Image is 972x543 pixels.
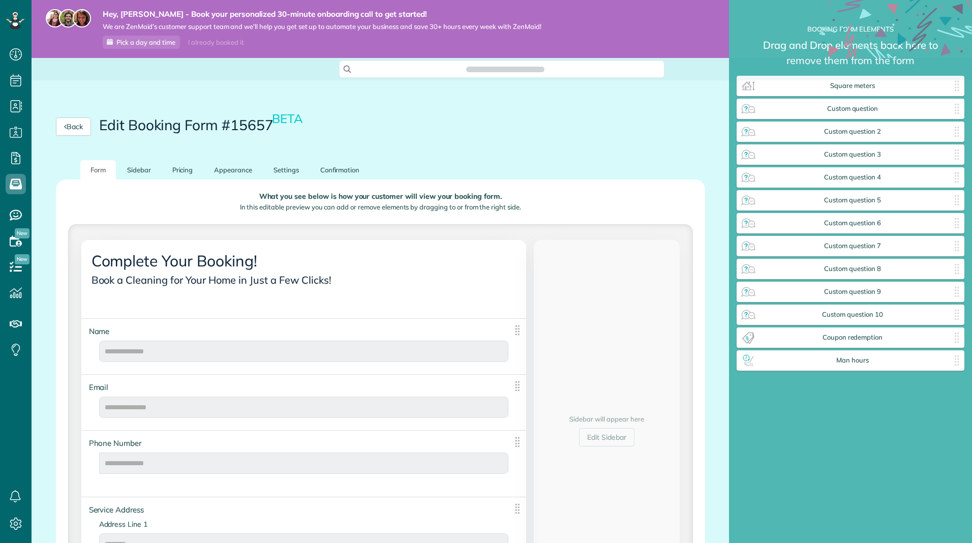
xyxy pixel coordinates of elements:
[86,380,115,395] span: Email
[76,202,685,212] p: In this editable preview you can add or remove elements by dragging to or from the right side.
[86,324,116,339] span: Name
[103,9,541,19] strong: Hey, [PERSON_NAME] - Book your personalized 30-minute onboarding call to get started!
[949,352,965,369] img: drag_indicator-119b368615184ecde3eda3c64c821f6cf29d3e2b97b89ee44bc31753036683e5.png
[511,436,524,448] img: drag_indicator-119b368615184ecde3eda3c64c821f6cf29d3e2b97b89ee44bc31753036683e5.png
[511,380,524,393] img: drag_indicator-119b368615184ecde3eda3c64c821f6cf29d3e2b97b89ee44bc31753036683e5.png
[272,111,303,126] small: BETA
[949,261,965,277] img: drag_indicator-119b368615184ecde3eda3c64c821f6cf29d3e2b97b89ee44bc31753036683e5.png
[756,356,949,365] span: Man hours
[949,192,965,208] img: drag_indicator-119b368615184ecde3eda3c64c821f6cf29d3e2b97b89ee44bc31753036683e5.png
[949,238,965,254] img: drag_indicator-119b368615184ecde3eda3c64c821f6cf29d3e2b97b89ee44bc31753036683e5.png
[740,124,756,140] img: custom_question_2_widget_icon-46ce5e2db8a0deaba23a19c490ecaea7d3a9f366cd7e9b87b53c809f14eb71ef.png
[756,311,949,319] span: Custom question 10
[103,36,180,49] a: Pick a day and time
[59,9,77,27] img: jorge-587dff0eeaa6aab1f244e6dc62b8924c3b6ad411094392a53c71c6c4a576187d.jpg
[103,22,541,31] span: We are ZenMaid’s customer support team and we’ll help you get set up to automate your business an...
[737,25,964,33] h2: Booking Form elements
[73,9,91,27] img: michelle-19f622bdf1676172e81f8f8fba1fb50e276960ebfe0243fe18214015130c80e4.jpg
[86,436,148,450] span: Phone Number
[182,36,250,49] div: I already booked it
[737,38,964,76] small: Drag and Drop elements back here to remove them from the form
[740,352,756,369] img: man_hours_widget_icon-82d8b63b2a96fa2a897a52d29ecdb8ae9e7e853b9b1394d73b3643abbe77aa3c.png
[949,307,965,323] img: drag_indicator-119b368615184ecde3eda3c64c821f6cf29d3e2b97b89ee44bc31753036683e5.png
[740,101,756,117] img: custom_question_widget_icon-46ce5e2db8a0deaba23a19c490ecaea7d3a9f366cd7e9b87b53c809f14eb71ef.png
[116,38,175,46] span: Pick a day and time
[15,228,29,238] span: New
[740,169,756,186] img: custom_question_4_widget_icon-46ce5e2db8a0deaba23a19c490ecaea7d3a9f366cd7e9b87b53c809f14eb71ef.png
[86,502,150,517] span: Service Address
[756,196,949,204] span: Custom question 5
[756,128,949,136] span: Custom question 2
[949,169,965,186] img: drag_indicator-119b368615184ecde3eda3c64c821f6cf29d3e2b97b89ee44bc31753036683e5.png
[949,215,965,231] img: drag_indicator-119b368615184ecde3eda3c64c821f6cf29d3e2b97b89ee44bc31753036683e5.png
[756,334,949,342] span: Coupon redemption
[756,242,949,250] span: Custom question 7
[756,288,949,296] span: Custom question 9
[949,146,965,163] img: drag_indicator-119b368615184ecde3eda3c64c821f6cf29d3e2b97b89ee44bc31753036683e5.png
[162,160,203,180] a: Pricing
[740,238,756,254] img: custom_question_7_widget_icon-46ce5e2db8a0deaba23a19c490ecaea7d3a9f366cd7e9b87b53c809f14eb71ef.png
[756,173,949,182] span: Custom question 4
[511,502,524,515] img: drag_indicator-119b368615184ecde3eda3c64c821f6cf29d3e2b97b89ee44bc31753036683e5.png
[756,219,949,227] span: Custom question 6
[89,271,338,289] span: Book a Cleaning for Your Home in Just a Few Clicks!
[740,192,756,208] img: custom_question_5_widget_icon-46ce5e2db8a0deaba23a19c490ecaea7d3a9f366cd7e9b87b53c809f14eb71ef.png
[740,329,756,346] img: coupon_redemption_widget_icon-204ff505a82eb480aca7d9a053141b78bc03dad4ba809acf44460049da4e7e4a.png
[756,150,949,159] span: Custom question 3
[949,284,965,300] img: drag_indicator-119b368615184ecde3eda3c64c821f6cf29d3e2b97b89ee44bc31753036683e5.png
[99,117,305,133] h2: Edit Booking Form #15657
[117,160,161,180] a: Sidebar
[89,249,264,273] span: Complete Your Booking!
[740,261,756,277] img: custom_question_8_widget_icon-46ce5e2db8a0deaba23a19c490ecaea7d3a9f366cd7e9b87b53c809f14eb71ef.png
[15,254,29,264] span: New
[511,324,524,337] img: drag_indicator-119b368615184ecde3eda3c64c821f6cf29d3e2b97b89ee44bc31753036683e5.png
[740,307,756,323] img: custom_question_10_widget_icon-46ce5e2db8a0deaba23a19c490ecaea7d3a9f366cd7e9b87b53c809f14eb71ef.png
[46,9,64,27] img: maria-72a9807cf96188c08ef61303f053569d2e2a8a1cde33d635c8a3ac13582a053d.jpg
[99,519,509,529] label: Address Line 1
[949,329,965,346] img: drag_indicator-119b368615184ecde3eda3c64c821f6cf29d3e2b97b89ee44bc31753036683e5.png
[80,160,116,180] a: Form
[740,215,756,231] img: custom_question_6_widget_icon-46ce5e2db8a0deaba23a19c490ecaea7d3a9f366cd7e9b87b53c809f14eb71ef.png
[740,78,756,94] img: square_meters_widget_icon-86f4c594f003aab3d3588d0db1e9ed1f0bd22b10cfe1e2c9d575362bb9e717df.png
[949,124,965,140] img: drag_indicator-119b368615184ecde3eda3c64c821f6cf29d3e2b97b89ee44bc31753036683e5.png
[56,117,91,136] a: Back
[949,101,965,117] img: drag_indicator-119b368615184ecde3eda3c64c821f6cf29d3e2b97b89ee44bc31753036683e5.png
[756,265,949,273] span: Custom question 8
[476,64,534,74] span: Search ZenMaid…
[756,82,949,90] span: Square meters
[204,160,262,180] a: Appearance
[949,78,965,94] img: drag_indicator-119b368615184ecde3eda3c64c821f6cf29d3e2b97b89ee44bc31753036683e5.png
[756,105,949,113] span: Custom question
[740,284,756,300] img: custom_question_9_widget_icon-46ce5e2db8a0deaba23a19c490ecaea7d3a9f366cd7e9b87b53c809f14eb71ef.png
[740,146,756,163] img: custom_question_3_widget_icon-46ce5e2db8a0deaba23a19c490ecaea7d3a9f366cd7e9b87b53c809f14eb71ef.png
[310,160,370,180] a: Confirmation
[76,193,685,200] p: What you see below is how your customer will view your booking form.
[579,428,634,446] a: Edit Sidebar
[263,160,309,180] a: Settings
